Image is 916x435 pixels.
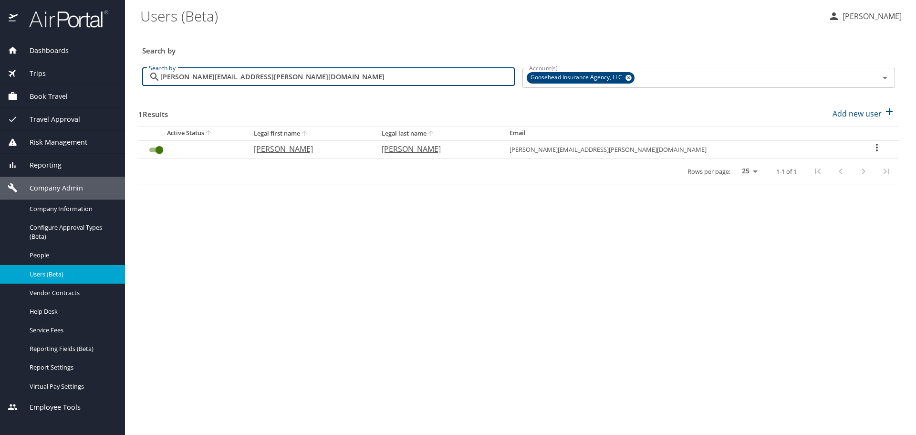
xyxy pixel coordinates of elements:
[254,143,363,155] p: [PERSON_NAME]
[734,164,761,179] select: rows per page
[18,137,87,148] span: Risk Management
[160,68,515,86] input: Search by name or email
[382,143,490,155] p: [PERSON_NAME]
[18,183,83,193] span: Company Admin
[374,127,502,140] th: Legal last name
[30,307,114,316] span: Help Desk
[878,71,892,85] button: Open
[140,1,821,31] h1: Users (Beta)
[246,127,374,140] th: Legal first name
[30,363,114,372] span: Report Settings
[776,169,797,175] p: 1-1 of 1
[18,68,46,79] span: Trips
[527,73,628,83] span: Goosehead Insurance Agency, LLC
[30,382,114,391] span: Virtual Pay Settings
[30,204,114,213] span: Company Information
[840,11,902,22] p: [PERSON_NAME]
[502,140,855,159] td: [PERSON_NAME][EMAIL_ADDRESS][PERSON_NAME][DOMAIN_NAME]
[30,223,114,241] span: Configure Approval Types (Beta)
[138,127,899,184] table: User Search Table
[824,8,906,25] button: [PERSON_NAME]
[138,103,168,120] h3: 1 Results
[527,72,635,84] div: Goosehead Insurance Agency, LLC
[30,344,114,353] span: Reporting Fields (Beta)
[30,251,114,260] span: People
[502,127,855,140] th: Email
[9,10,19,28] img: icon-airportal.png
[300,129,310,138] button: sort
[18,114,80,125] span: Travel Approval
[18,91,68,102] span: Book Travel
[18,45,69,56] span: Dashboards
[19,10,108,28] img: airportal-logo.png
[30,270,114,279] span: Users (Beta)
[829,103,899,124] button: Add new user
[833,108,882,119] p: Add new user
[18,160,62,170] span: Reporting
[30,288,114,297] span: Vendor Contracts
[138,127,246,140] th: Active Status
[142,40,895,56] h3: Search by
[687,169,730,175] p: Rows per page:
[18,402,81,413] span: Employee Tools
[204,129,214,138] button: sort
[30,326,114,335] span: Service Fees
[427,129,436,138] button: sort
